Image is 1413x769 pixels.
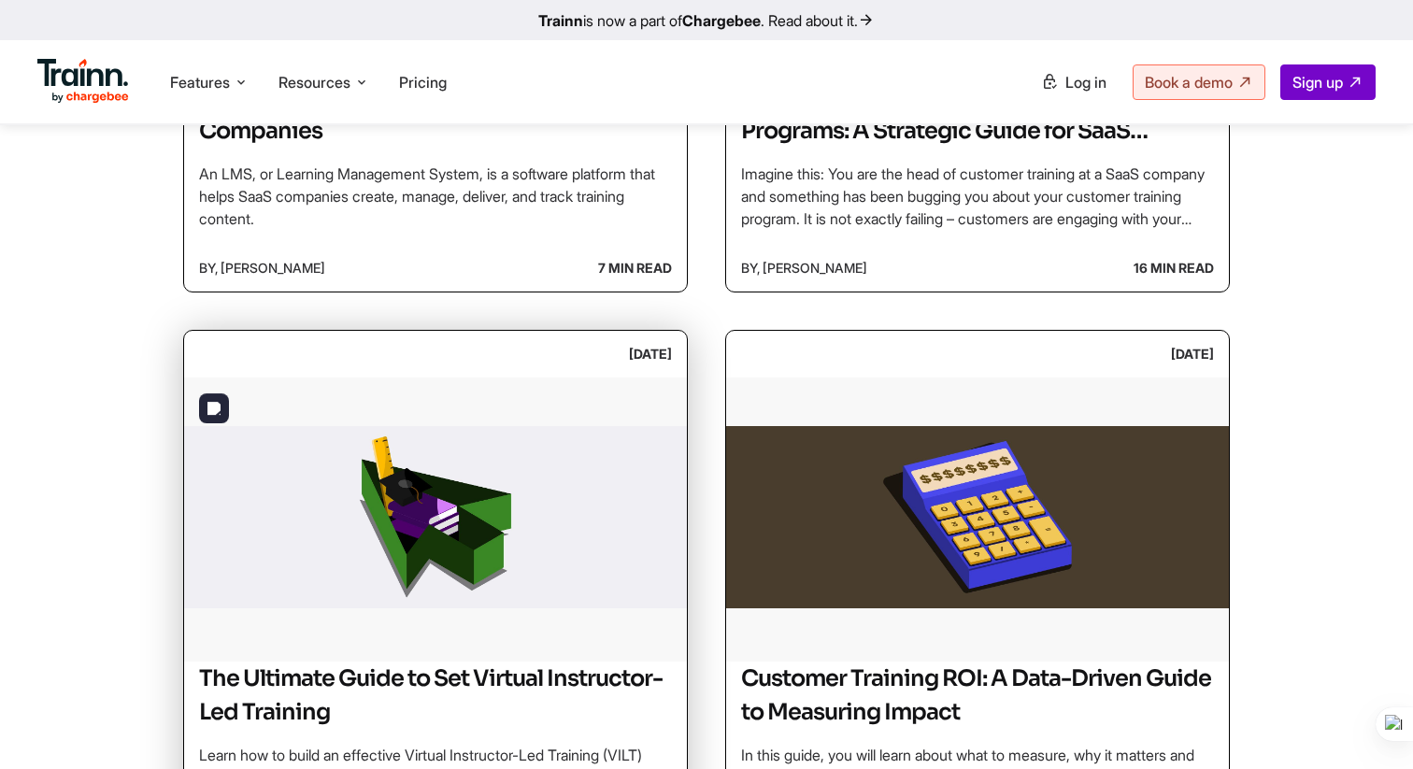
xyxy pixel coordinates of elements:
span: Book a demo [1145,73,1233,92]
iframe: Chat Widget [1320,679,1413,769]
a: Sign up [1280,64,1376,100]
div: [DATE] [629,338,672,370]
b: Trainn [538,11,583,30]
b: 7 min read [598,252,672,284]
img: Trainn Logo [37,59,129,104]
span: Resources [278,72,350,93]
a: Pricing [399,73,447,92]
span: Sign up [1292,73,1343,92]
img: The Ultimate Guide to Set Virtual Instructor-Led Training [184,377,687,658]
span: Features [170,72,230,93]
a: Book a demo [1133,64,1265,100]
h2: The Ultimate Guide to Set Virtual Instructor-Led Training [199,662,672,729]
h2: Customer Training ROI: A Data-Driven Guide to Measuring Impact [741,662,1214,729]
div: [DATE] [1171,338,1214,370]
b: 16 min read [1134,252,1214,284]
span: Log in [1065,73,1106,92]
a: Log in [1030,65,1118,99]
p: An LMS, or Learning Management System, is a software platform that helps SaaS companies create, m... [199,163,672,230]
b: Chargebee [682,11,761,30]
span: by, [PERSON_NAME] [199,252,325,284]
img: Customer Training ROI: A Data-Driven Guide to Measuring Impact [726,377,1229,658]
span: by, [PERSON_NAME] [741,252,867,284]
p: Imagine this: You are the head of customer training at a SaaS company and something has been bugg... [741,163,1214,230]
